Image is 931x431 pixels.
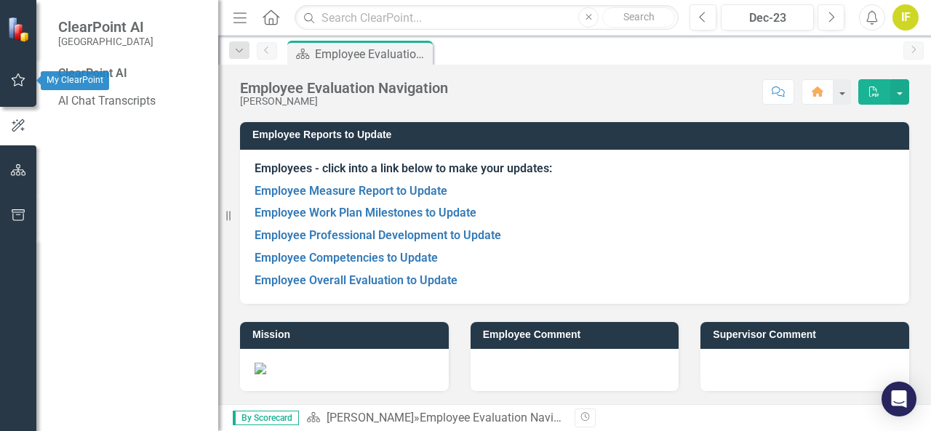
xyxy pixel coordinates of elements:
div: [PERSON_NAME] [240,96,448,107]
a: Employee Measure Report to Update [255,184,447,198]
span: Search [623,11,655,23]
div: Employee Evaluation Navigation [315,45,429,63]
div: ClearPoint AI [58,65,204,82]
div: Employee Evaluation Navigation [420,411,586,424]
h3: Employee Reports to Update [252,129,902,140]
small: [GEOGRAPHIC_DATA] [58,36,153,47]
div: Employee Evaluation Navigation [240,80,448,96]
div: Dec-23 [726,9,809,27]
button: Search [602,7,675,28]
div: » [306,410,564,427]
img: Mission.PNG [255,363,266,374]
div: Open Intercom Messenger [882,382,916,416]
h3: Mission [252,329,441,340]
a: AI Chat Transcripts [58,93,204,110]
span: By Scorecard [233,411,299,425]
a: Employee Competencies to Update [255,251,438,265]
a: Employee Overall Evaluation to Update [255,273,457,287]
a: Employee Professional Development to Update [255,228,501,242]
img: ClearPoint Strategy [7,17,33,42]
a: [PERSON_NAME] [327,411,414,424]
a: Employee Work Plan Milestones to Update [255,206,476,219]
button: Dec-23 [721,4,814,31]
h3: Supervisor Comment [713,329,902,340]
h3: Employee Comment [483,329,672,340]
input: Search ClearPoint... [295,5,679,31]
button: IF [892,4,919,31]
div: My ClearPoint [41,71,109,90]
span: ClearPoint AI [58,18,153,36]
strong: Employees - click into a link below to make your updates: [255,161,552,175]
